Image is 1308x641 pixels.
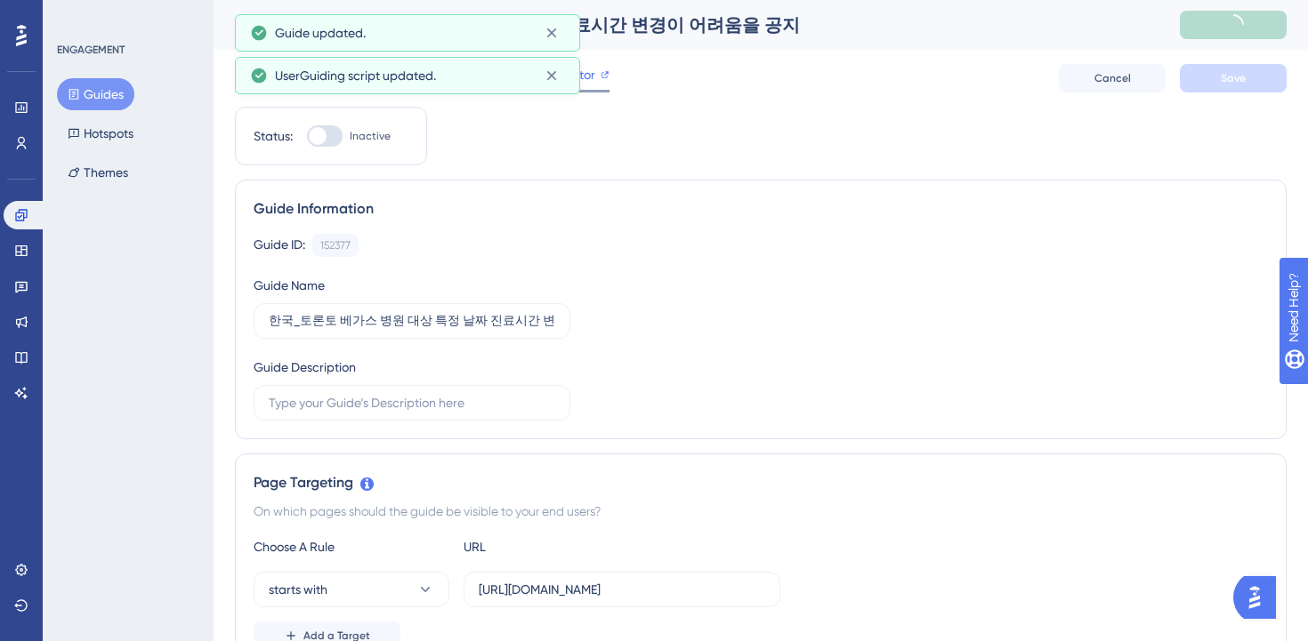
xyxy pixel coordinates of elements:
div: Guide Information [254,198,1268,220]
span: Guide updated. [275,22,366,44]
button: Themes [57,156,139,188]
span: Save [1221,71,1246,85]
button: Hotspots [57,117,144,149]
div: Guide Name [254,275,325,296]
div: Guide Description [254,357,356,378]
div: On which pages should the guide be visible to your end users? [254,501,1268,522]
div: Page Targeting [254,472,1268,493]
div: URL [464,536,659,557]
input: Type your Guide’s Description here [269,393,555,413]
div: Guide ID: [254,234,305,257]
span: Need Help? [42,4,111,26]
div: Status: [254,125,293,147]
span: Inactive [350,129,391,143]
span: Cancel [1094,71,1131,85]
span: starts with [269,579,327,600]
button: Cancel [1059,64,1166,92]
span: UserGuiding script updated. [275,65,436,86]
iframe: UserGuiding AI Assistant Launcher [1233,571,1287,624]
div: 한국_토론토 베가스 병원 대상 특정 날짜 진료시간 변경이 어려움을 공지 [235,12,1135,37]
input: Type your Guide’s Name here [269,311,555,331]
button: starts with [254,572,449,607]
button: Save [1180,64,1287,92]
div: ENGAGEMENT [57,43,125,57]
input: yourwebsite.com/path [479,580,765,599]
button: Guides [57,78,134,110]
div: Choose A Rule [254,536,449,557]
div: 152377 [320,238,351,252]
